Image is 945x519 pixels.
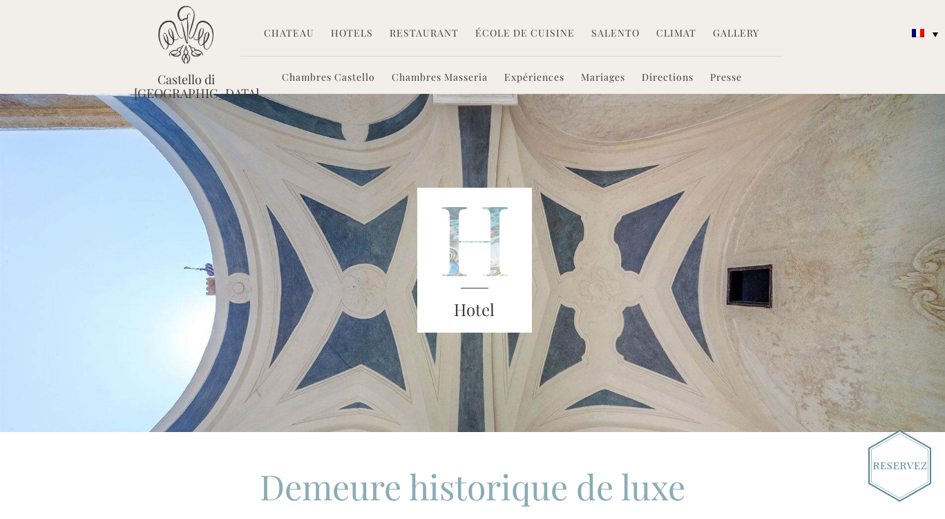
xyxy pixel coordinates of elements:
a: Salento [591,26,640,42]
img: Français [912,29,924,37]
img: castello_header_block.png [417,188,532,333]
a: Chambres Castello [282,70,375,86]
a: Chambres Masseria [392,70,488,86]
a: Gallery [713,26,759,42]
a: Hotels [331,26,373,42]
a: Chateau [264,26,314,42]
a: Presse [710,70,742,86]
a: Directions [642,70,694,86]
a: Expériences [504,70,564,86]
img: Castello di Ugento [158,6,213,64]
a: Restaurant [390,26,459,42]
a: Climat [656,26,696,42]
a: École de Cuisine [475,26,575,42]
a: Castello di [GEOGRAPHIC_DATA] [134,72,238,100]
img: Book_Button_French.png [868,430,931,502]
h3: Hotel [417,297,532,322]
a: Mariages [581,70,625,86]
